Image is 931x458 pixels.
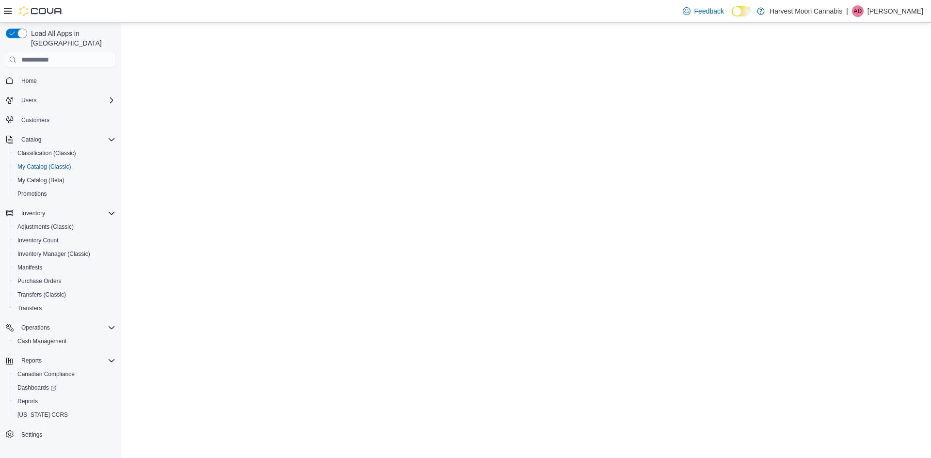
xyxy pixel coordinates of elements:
button: Promotions [10,187,119,201]
span: Load All Apps in [GEOGRAPHIC_DATA] [27,29,115,48]
button: Purchase Orders [10,274,119,288]
p: | [846,5,848,17]
span: Dashboards [17,384,56,392]
span: Settings [17,428,115,441]
span: Transfers (Classic) [14,289,115,300]
button: Cash Management [10,334,119,348]
a: Manifests [14,262,46,273]
span: Manifests [17,264,42,271]
span: Operations [21,324,50,332]
span: Feedback [694,6,724,16]
span: Operations [17,322,115,333]
a: Home [17,75,41,87]
span: [US_STATE] CCRS [17,411,68,419]
span: Inventory [17,207,115,219]
span: My Catalog (Beta) [14,174,115,186]
a: Customers [17,114,53,126]
button: Reports [17,355,46,366]
span: Reports [17,397,38,405]
button: Inventory Count [10,234,119,247]
button: Catalog [2,133,119,146]
a: Inventory Manager (Classic) [14,248,94,260]
button: Catalog [17,134,45,145]
a: [US_STATE] CCRS [14,409,72,421]
button: Inventory [2,206,119,220]
img: Cova [19,6,63,16]
span: Purchase Orders [14,275,115,287]
span: Users [17,95,115,106]
a: Dashboards [14,382,60,394]
span: Inventory Manager (Classic) [14,248,115,260]
span: Reports [17,355,115,366]
span: Classification (Classic) [14,147,115,159]
span: Customers [21,116,49,124]
button: Canadian Compliance [10,367,119,381]
span: Customers [17,114,115,126]
a: Reports [14,395,42,407]
a: Promotions [14,188,51,200]
button: Home [2,73,119,87]
span: Cash Management [14,335,115,347]
button: [US_STATE] CCRS [10,408,119,422]
span: Transfers [14,302,115,314]
a: Transfers [14,302,46,314]
a: Transfers (Classic) [14,289,70,300]
a: Purchase Orders [14,275,65,287]
button: My Catalog (Beta) [10,174,119,187]
a: Dashboards [10,381,119,395]
button: Operations [17,322,54,333]
span: My Catalog (Classic) [14,161,115,173]
span: Home [21,77,37,85]
button: Operations [2,321,119,334]
input: Dark Mode [732,6,752,16]
span: Settings [21,431,42,439]
span: Transfers (Classic) [17,291,66,299]
span: Washington CCRS [14,409,115,421]
button: Manifests [10,261,119,274]
span: Adjustments (Classic) [14,221,115,233]
span: Canadian Compliance [17,370,75,378]
button: Transfers [10,301,119,315]
button: Reports [10,395,119,408]
a: Feedback [679,1,728,21]
a: Adjustments (Classic) [14,221,78,233]
button: Customers [2,113,119,127]
a: My Catalog (Beta) [14,174,68,186]
span: Adjustments (Classic) [17,223,74,231]
button: Inventory [17,207,49,219]
span: Reports [21,357,42,364]
span: Inventory Count [14,235,115,246]
span: Catalog [21,136,41,143]
span: Promotions [14,188,115,200]
button: Adjustments (Classic) [10,220,119,234]
span: Promotions [17,190,47,198]
span: Cash Management [17,337,66,345]
button: Transfers (Classic) [10,288,119,301]
span: Transfers [17,304,42,312]
span: Manifests [14,262,115,273]
a: Settings [17,429,46,441]
span: My Catalog (Classic) [17,163,71,171]
span: Users [21,96,36,104]
a: Inventory Count [14,235,63,246]
button: Classification (Classic) [10,146,119,160]
span: AD [854,5,862,17]
span: Classification (Classic) [17,149,76,157]
span: Reports [14,395,115,407]
span: Inventory Count [17,237,59,244]
span: Inventory [21,209,45,217]
span: Canadian Compliance [14,368,115,380]
p: [PERSON_NAME] [867,5,923,17]
div: Andy Downing [852,5,864,17]
button: Settings [2,427,119,442]
a: Canadian Compliance [14,368,79,380]
a: My Catalog (Classic) [14,161,75,173]
button: Inventory Manager (Classic) [10,247,119,261]
span: Home [17,74,115,86]
span: Purchase Orders [17,277,62,285]
a: Classification (Classic) [14,147,80,159]
button: My Catalog (Classic) [10,160,119,174]
span: Dashboards [14,382,115,394]
a: Cash Management [14,335,70,347]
